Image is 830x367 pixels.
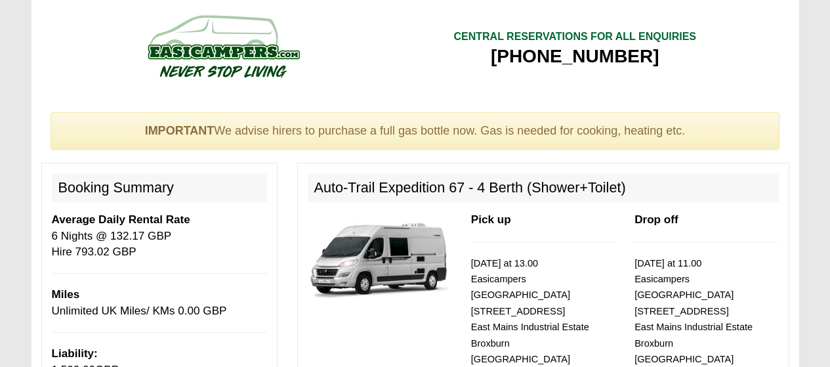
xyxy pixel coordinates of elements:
[52,212,267,260] p: 6 Nights @ 132.17 GBP Hire 793.02 GBP
[52,173,267,202] h2: Booking Summary
[145,124,215,137] strong: IMPORTANT
[52,287,267,319] p: Unlimited UK Miles/ KMs 0.00 GBP
[453,30,696,45] div: CENTRAL RESERVATIONS FOR ALL ENQUIRIES
[51,112,780,150] div: We advise hirers to purchase a full gas bottle now. Gas is needed for cooking, heating etc.
[308,173,779,202] h2: Auto-Trail Expedition 67 - 4 Berth (Shower+Toilet)
[52,213,190,226] b: Average Daily Rental Rate
[52,288,80,301] b: Miles
[308,212,451,305] img: 337.jpg
[98,10,348,82] img: campers-checkout-logo.png
[634,213,678,226] b: Drop off
[52,347,98,360] b: Liability:
[453,45,696,68] div: [PHONE_NUMBER]
[471,213,511,226] b: Pick up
